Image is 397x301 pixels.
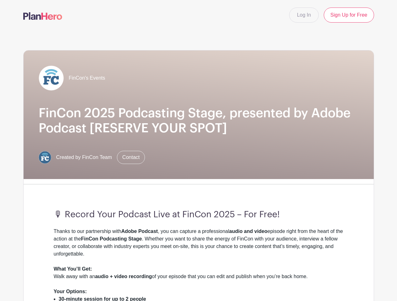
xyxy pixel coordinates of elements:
span: FinCon's Events [69,74,105,82]
h3: 🎙 Record Your Podcast Live at FinCon 2025 – For Free! [54,209,344,220]
strong: Your Options: [54,289,87,294]
img: logo-507f7623f17ff9eddc593b1ce0a138ce2505c220e1c5a4e2b4648c50719b7d32.svg [23,12,62,20]
strong: FinCon Podcasting Stage [81,236,142,241]
strong: audio and video [229,229,267,234]
a: Contact [117,151,145,164]
div: Walk away with an of your episode that you can edit and publish when you’re back home. [54,265,344,288]
a: Log In [289,8,319,23]
strong: What You’ll Get: [54,266,92,272]
img: FC%20circle_white.png [39,66,64,91]
strong: audio + video recording [95,274,152,279]
h1: FinCon 2025 Podcasting Stage, presented by Adobe Podcast [RESERVE YOUR SPOT] [39,106,359,136]
span: Created by FinCon Team [56,154,112,161]
a: Sign Up for Free [324,8,374,23]
img: FC%20circle.png [39,151,51,164]
strong: Adobe Podcast [121,229,158,234]
div: Thanks to our partnership with , you can capture a professional episode right from the heart of t... [54,228,344,265]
